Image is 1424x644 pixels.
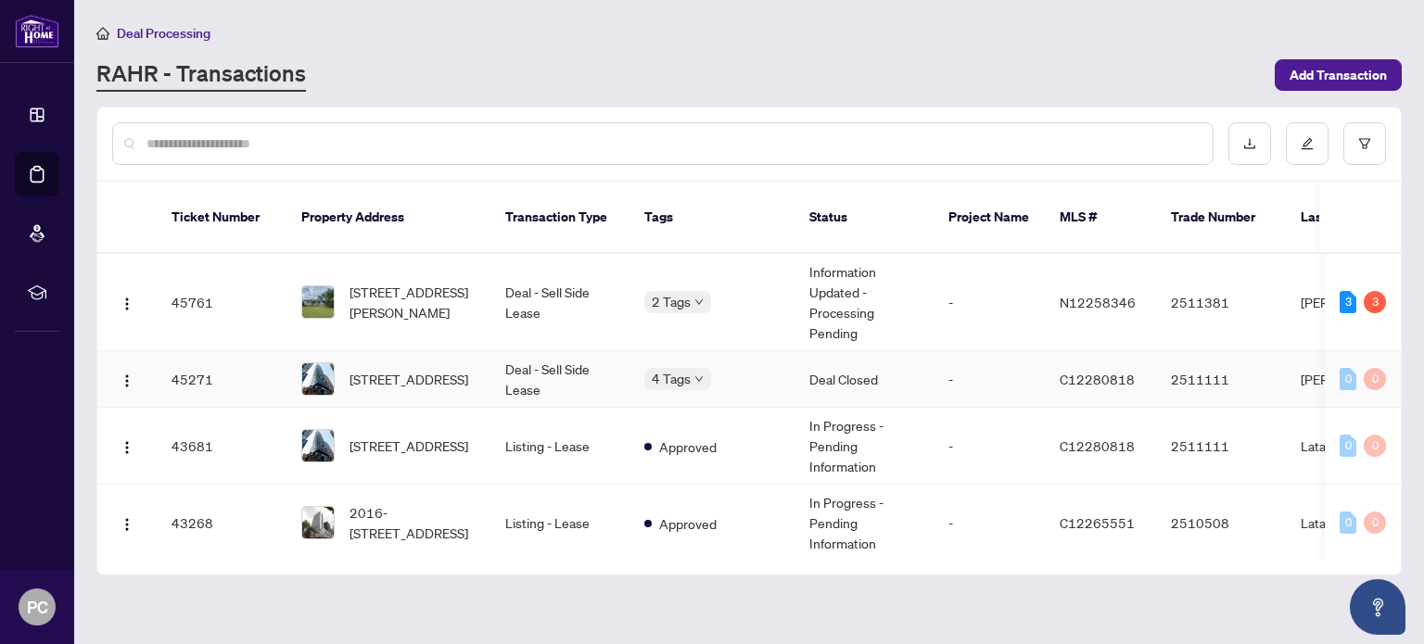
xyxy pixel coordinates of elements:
img: thumbnail-img [302,286,334,318]
span: Approved [659,513,717,534]
td: - [934,408,1045,485]
td: 43268 [157,485,286,562]
div: 0 [1364,368,1386,390]
img: Logo [120,297,134,311]
td: 43681 [157,408,286,485]
button: Logo [112,287,142,317]
span: C12280818 [1060,371,1135,387]
td: 45271 [157,351,286,408]
span: Approved [659,436,717,457]
td: 2511381 [1156,254,1286,351]
span: filter [1358,137,1371,150]
button: Logo [112,508,142,537]
div: 0 [1364,435,1386,457]
span: home [96,27,109,40]
img: thumbnail-img [302,507,334,538]
button: Logo [112,364,142,394]
span: edit [1301,137,1314,150]
td: 2510508 [1156,485,1286,562]
div: 3 [1340,291,1356,313]
td: 45761 [157,254,286,351]
td: 2511111 [1156,408,1286,485]
span: 2 Tags [652,291,691,312]
div: 0 [1364,511,1386,534]
img: Logo [120,517,134,532]
td: Deal - Sell Side Lease [490,351,629,408]
img: thumbnail-img [302,430,334,461]
span: [STREET_ADDRESS] [350,369,468,389]
td: 2511111 [1156,351,1286,408]
div: 0 [1340,368,1356,390]
th: Trade Number [1156,182,1286,254]
td: - [934,485,1045,562]
button: Logo [112,431,142,461]
span: down [694,374,704,384]
img: logo [15,14,59,48]
td: Deal Closed [795,351,934,408]
th: MLS # [1045,182,1156,254]
td: Information Updated - Processing Pending [795,254,934,351]
th: Ticket Number [157,182,286,254]
td: Listing - Lease [490,408,629,485]
button: Add Transaction [1275,59,1402,91]
img: thumbnail-img [302,363,334,395]
span: 4 Tags [652,368,691,389]
span: Deal Processing [117,25,210,42]
td: Deal - Sell Side Lease [490,254,629,351]
span: download [1243,137,1256,150]
td: In Progress - Pending Information [795,408,934,485]
button: download [1228,122,1271,165]
th: Tags [629,182,795,254]
button: filter [1343,122,1386,165]
td: - [934,254,1045,351]
span: PC [27,594,48,620]
button: Open asap [1350,579,1405,635]
span: 2016-[STREET_ADDRESS] [350,502,476,543]
td: Listing - Lease [490,485,629,562]
span: down [694,297,704,307]
td: - [934,351,1045,408]
a: RAHR - Transactions [96,58,306,92]
span: Add Transaction [1290,60,1387,90]
div: 0 [1340,511,1356,534]
div: 3 [1364,291,1386,313]
th: Property Address [286,182,490,254]
span: C12265551 [1060,514,1135,531]
th: Transaction Type [490,182,629,254]
div: 0 [1340,435,1356,457]
span: [STREET_ADDRESS] [350,436,468,456]
img: Logo [120,440,134,455]
th: Project Name [934,182,1045,254]
button: edit [1286,122,1329,165]
span: [STREET_ADDRESS][PERSON_NAME] [350,282,476,322]
span: C12280818 [1060,437,1135,454]
span: N12258346 [1060,294,1136,310]
th: Status [795,182,934,254]
img: Logo [120,373,134,388]
td: In Progress - Pending Information [795,485,934,562]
